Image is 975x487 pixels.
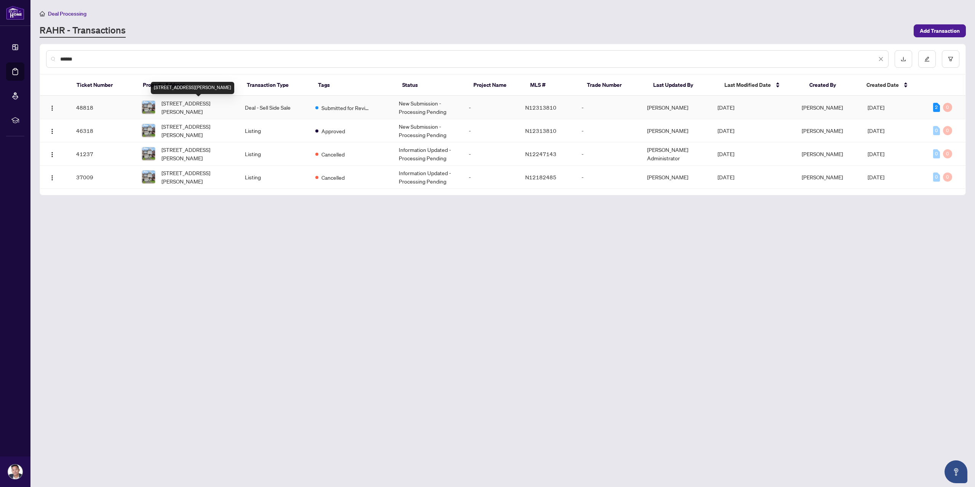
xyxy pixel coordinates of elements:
[467,75,524,96] th: Project Name
[647,75,718,96] th: Last Updated By
[943,172,952,182] div: 0
[161,99,233,116] span: [STREET_ADDRESS][PERSON_NAME]
[920,25,960,37] span: Add Transaction
[641,119,711,142] td: [PERSON_NAME]
[393,96,463,119] td: New Submission - Processing Pending
[718,174,734,180] span: [DATE]
[161,169,233,185] span: [STREET_ADDRESS][PERSON_NAME]
[70,75,137,96] th: Ticket Number
[943,149,952,158] div: 0
[142,101,155,114] img: thumbnail-img
[942,50,959,68] button: filter
[525,150,556,157] span: N12247143
[312,75,396,96] th: Tags
[802,127,843,134] span: [PERSON_NAME]
[802,174,843,180] span: [PERSON_NAME]
[641,166,711,189] td: [PERSON_NAME]
[933,149,940,158] div: 0
[49,175,55,181] img: Logo
[8,465,22,479] img: Profile Icon
[948,56,953,62] span: filter
[718,104,734,111] span: [DATE]
[137,75,241,96] th: Property Address
[142,171,155,184] img: thumbnail-img
[161,145,233,162] span: [STREET_ADDRESS][PERSON_NAME]
[239,119,309,142] td: Listing
[49,105,55,111] img: Logo
[321,173,345,182] span: Cancelled
[151,82,234,94] div: [STREET_ADDRESS][PERSON_NAME]
[575,119,641,142] td: -
[46,125,58,137] button: Logo
[239,142,309,166] td: Listing
[803,75,860,96] th: Created By
[40,24,126,38] a: RAHR - Transactions
[641,142,711,166] td: [PERSON_NAME] Administrator
[524,75,581,96] th: MLS #
[945,460,967,483] button: Open asap
[239,96,309,119] td: Deal - Sell Side Sale
[802,150,843,157] span: [PERSON_NAME]
[40,11,45,16] span: home
[914,24,966,37] button: Add Transaction
[239,166,309,189] td: Listing
[525,174,556,180] span: N12182485
[161,122,233,139] span: [STREET_ADDRESS][PERSON_NAME]
[49,152,55,158] img: Logo
[575,142,641,166] td: -
[718,150,734,157] span: [DATE]
[396,75,467,96] th: Status
[241,75,312,96] th: Transaction Type
[321,104,371,112] span: Submitted for Review
[724,81,771,89] span: Last Modified Date
[860,75,927,96] th: Created Date
[866,81,899,89] span: Created Date
[70,166,136,189] td: 37009
[718,127,734,134] span: [DATE]
[6,6,24,20] img: logo
[924,56,930,62] span: edit
[48,10,86,17] span: Deal Processing
[933,103,940,112] div: 2
[718,75,804,96] th: Last Modified Date
[46,171,58,183] button: Logo
[463,96,519,119] td: -
[943,103,952,112] div: 0
[70,142,136,166] td: 41237
[901,56,906,62] span: download
[525,127,556,134] span: N12313810
[49,128,55,134] img: Logo
[463,119,519,142] td: -
[70,96,136,119] td: 48818
[393,166,463,189] td: Information Updated - Processing Pending
[321,150,345,158] span: Cancelled
[142,124,155,137] img: thumbnail-img
[895,50,912,68] button: download
[868,174,884,180] span: [DATE]
[46,148,58,160] button: Logo
[70,119,136,142] td: 46318
[868,104,884,111] span: [DATE]
[46,101,58,113] button: Logo
[393,119,463,142] td: New Submission - Processing Pending
[878,56,884,62] span: close
[868,150,884,157] span: [DATE]
[868,127,884,134] span: [DATE]
[575,166,641,189] td: -
[933,126,940,135] div: 0
[581,75,647,96] th: Trade Number
[463,142,519,166] td: -
[918,50,936,68] button: edit
[321,127,345,135] span: Approved
[525,104,556,111] span: N12313810
[943,126,952,135] div: 0
[575,96,641,119] td: -
[933,172,940,182] div: 0
[463,166,519,189] td: -
[641,96,711,119] td: [PERSON_NAME]
[802,104,843,111] span: [PERSON_NAME]
[393,142,463,166] td: Information Updated - Processing Pending
[142,147,155,160] img: thumbnail-img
